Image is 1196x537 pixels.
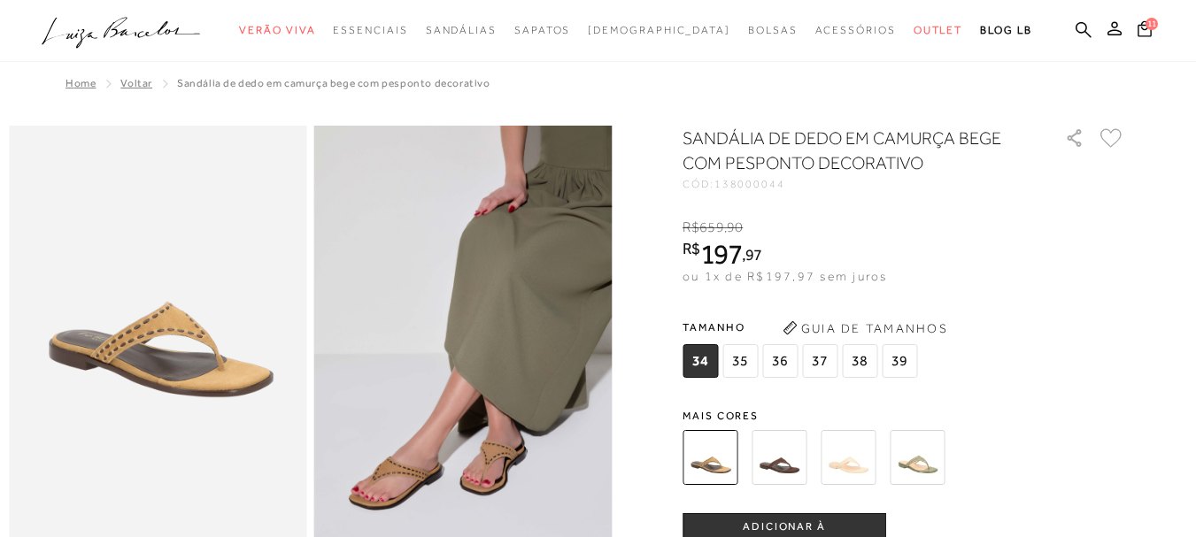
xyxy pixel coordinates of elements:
[752,430,806,485] img: SANDÁLIA DE DEDO EM CAMURÇA CAFÉ COM PESPONTO DECORATIVO
[588,24,730,36] span: [DEMOGRAPHIC_DATA]
[514,24,570,36] span: Sapatos
[683,269,887,283] span: ou 1x de R$197,97 sem juros
[842,344,877,378] span: 38
[762,344,798,378] span: 36
[683,126,1015,175] h1: SANDÁLIA DE DEDO EM CAMURÇA BEGE COM PESPONTO DECORATIVO
[815,24,896,36] span: Acessórios
[120,77,152,89] a: Voltar
[776,314,953,342] button: Guia de Tamanhos
[683,430,737,485] img: SANDÁLIA DE DEDO EM CAMURÇA BEGE COM PESPONTO DECORATIVO
[66,77,96,89] a: Home
[1146,17,1158,29] span: 11
[980,14,1031,47] a: BLOG LB
[683,219,699,235] i: R$
[333,24,407,36] span: Essenciais
[333,14,407,47] a: noSubCategoriesText
[683,241,700,257] i: R$
[727,219,743,235] span: 90
[239,24,315,36] span: Verão Viva
[742,247,762,263] i: ,
[700,238,742,270] span: 197
[882,344,917,378] span: 39
[1132,19,1157,42] button: 11
[426,14,497,47] a: noSubCategoriesText
[177,77,490,89] span: SANDÁLIA DE DEDO EM CAMURÇA BEGE COM PESPONTO DECORATIVO
[748,14,798,47] a: noSubCategoriesText
[914,14,963,47] a: noSubCategoriesText
[683,314,922,341] span: Tamanho
[815,14,896,47] a: noSubCategoriesText
[802,344,837,378] span: 37
[722,344,758,378] span: 35
[890,430,945,485] img: SANDÁLIA DE DEDO EM COURO VERDE OLIVA COM PESPONTO DECORATIVO
[724,219,744,235] i: ,
[821,430,876,485] img: SANDÁLIA DE DEDO EM COURO BEGE COM PESPONTO DECORATIVO
[980,24,1031,36] span: BLOG LB
[748,24,798,36] span: Bolsas
[514,14,570,47] a: noSubCategoriesText
[745,245,762,264] span: 97
[588,14,730,47] a: noSubCategoriesText
[239,14,315,47] a: noSubCategoriesText
[426,24,497,36] span: Sandálias
[914,24,963,36] span: Outlet
[683,344,718,378] span: 34
[683,179,1037,189] div: CÓD:
[699,219,723,235] span: 659
[683,410,1125,421] span: Mais cores
[714,178,785,190] span: 138000044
